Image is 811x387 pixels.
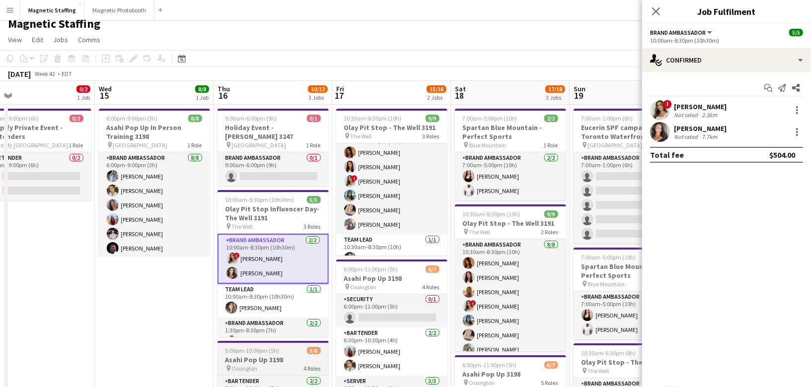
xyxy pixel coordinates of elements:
[49,33,72,46] a: Jobs
[469,228,491,236] span: The Well
[582,254,636,261] span: 7:00am-5:00pm (10h)
[218,204,329,222] h3: Olay Pit Stop Influencer Day- The Well 3191
[78,35,100,44] span: Comms
[234,253,240,258] span: !
[463,210,520,218] span: 10:30am-8:30pm (10h)
[463,361,517,369] span: 6:00pm-11:00pm (5h)
[99,84,112,93] span: Wed
[307,196,321,203] span: 5/5
[470,300,476,306] span: !
[455,219,566,228] h3: Olay Pit Stop - The Well 3191
[426,265,440,273] span: 6/7
[218,84,230,93] span: Thu
[218,152,329,186] app-card-role: Brand Ambassador0/19:00am-6:00pm (9h)
[225,196,295,203] span: 10:00am-8:30pm (10h30m)
[232,365,258,372] span: Ossington
[674,133,700,140] div: Not rated
[674,102,727,111] div: [PERSON_NAME]
[423,283,440,291] span: 4 Roles
[70,115,83,122] span: 0/2
[789,29,803,36] span: 5/5
[352,175,358,181] span: !
[650,29,706,36] span: Brand Ambassador
[700,111,719,119] div: 2.3km
[642,48,811,72] div: Confirmed
[351,283,376,291] span: Ossington
[218,234,329,284] app-card-role: Brand Ambassador2/210:00am-8:30pm (10h30m)![PERSON_NAME][PERSON_NAME]
[20,0,84,20] button: Magnetic Staffing
[455,109,566,200] app-job-card: 7:00am-5:00pm (10h)2/2Spartan Blue Mountain - Perfect Sports Blue Mountain1 RoleBrand Ambassador2...
[77,94,90,101] div: 1 Job
[674,111,700,119] div: Not rated
[588,141,643,149] span: [GEOGRAPHIC_DATA]
[574,123,685,141] h3: Eucerin SPF campaign - Toronto Waterfront Marathon 3651
[541,379,558,387] span: 5 Roles
[344,115,402,122] span: 10:30am-8:30pm (10h)
[545,85,565,93] span: 17/18
[544,115,558,122] span: 2/2
[544,361,558,369] span: 6/7
[97,90,112,101] span: 15
[336,84,344,93] span: Fri
[74,33,104,46] a: Comms
[113,141,168,149] span: [GEOGRAPHIC_DATA]
[574,262,685,280] h3: Spartan Blue Mountain - Perfect Sports
[351,132,372,140] span: The Well
[99,109,210,256] app-job-card: 6:00pm-9:00pm (3h)8/8Asahi Pop Up In Person Training 3198 [GEOGRAPHIC_DATA]1 RoleBrand Ambassador...
[188,115,202,122] span: 8/8
[650,37,803,44] div: 10:00am-8:30pm (10h30m)
[53,35,68,44] span: Jobs
[336,234,447,268] app-card-role: Team Lead1/110:30am-8:30pm (10h)[PERSON_NAME]
[544,141,558,149] span: 1 Role
[307,347,321,354] span: 5/6
[8,16,100,31] h1: Magnetic Staffing
[216,90,230,101] span: 16
[218,318,329,366] app-card-role: Brand Ambassador2/21:30pm-8:30pm (7h)
[574,248,685,339] app-job-card: 7:00am-5:00pm (10h)2/2Spartan Blue Mountain - Perfect Sports Blue Mountain1 RoleBrand Ambassador2...
[218,109,329,186] app-job-card: 9:00am-6:00pm (9h)0/1Holiday Event - [PERSON_NAME] 3247 [GEOGRAPHIC_DATA]1 RoleBrand Ambassador0/...
[335,90,344,101] span: 17
[588,280,625,288] span: Blue Mountain
[574,291,685,339] app-card-role: Brand Ambassador2/27:00am-5:00pm (10h)[PERSON_NAME][PERSON_NAME]
[69,141,83,149] span: 1 Role
[218,190,329,337] div: 10:00am-8:30pm (10h30m)5/5Olay Pit Stop Influencer Day- The Well 3191 The Well3 RolesBrand Ambass...
[336,109,447,256] div: 10:30am-8:30pm (10h)9/9Olay Pit Stop - The Well 3191 The Well3 RolesBrand Ambassador6/610:30am-8:...
[572,90,586,101] span: 19
[469,141,507,149] span: Blue Mountain
[195,85,209,93] span: 8/8
[574,358,685,367] h3: Olay Pit Stop - The Well 3191
[650,150,684,160] div: Total fee
[336,123,447,132] h3: Olay Pit Stop - The Well 3191
[336,129,447,234] app-card-role: Brand Ambassador6/610:30am-8:30pm (10h)[PERSON_NAME][PERSON_NAME]![PERSON_NAME][PERSON_NAME][PERS...
[76,85,90,93] span: 0/2
[232,223,253,230] span: The Well
[423,132,440,140] span: 3 Roles
[463,115,517,122] span: 7:00am-5:00pm (10h)
[663,100,672,109] span: !
[308,94,327,101] div: 3 Jobs
[469,379,495,387] span: Ossington
[196,94,209,101] div: 1 Job
[455,123,566,141] h3: Spartan Blue Mountain - Perfect Sports
[544,210,558,218] span: 9/9
[32,35,43,44] span: Edit
[344,265,398,273] span: 6:00pm-11:00pm (5h)
[336,294,447,327] app-card-role: Security0/16:00pm-11:00pm (5h)
[541,228,558,236] span: 2 Roles
[99,123,210,141] h3: Asahi Pop Up In Person Training 3198
[453,90,466,101] span: 18
[769,150,795,160] div: $504.00
[308,85,328,93] span: 10/12
[674,124,727,133] div: [PERSON_NAME]
[218,355,329,364] h3: Asahi Pop Up 3198
[574,152,685,244] app-card-role: Brand Ambassador8A0/57:00am-1:00pm (6h)
[8,69,31,79] div: [DATE]
[304,223,321,230] span: 3 Roles
[62,70,72,77] div: EDT
[427,85,446,93] span: 15/16
[306,141,321,149] span: 1 Role
[574,84,586,93] span: Sun
[99,152,210,287] app-card-role: Brand Ambassador8/86:00pm-9:00pm (3h)[PERSON_NAME][PERSON_NAME][PERSON_NAME][PERSON_NAME][PERSON_...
